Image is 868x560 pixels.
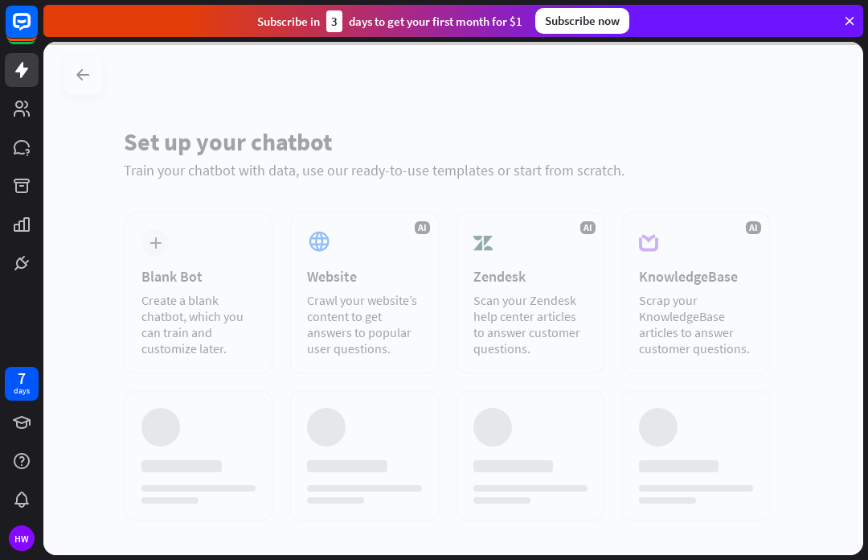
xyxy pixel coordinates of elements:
a: 7 days [5,367,39,401]
div: Subscribe now [535,8,629,34]
div: 3 [326,10,342,32]
div: Subscribe in days to get your first month for $1 [257,10,522,32]
div: days [14,385,30,397]
div: HW [9,525,35,551]
div: 7 [18,371,26,385]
